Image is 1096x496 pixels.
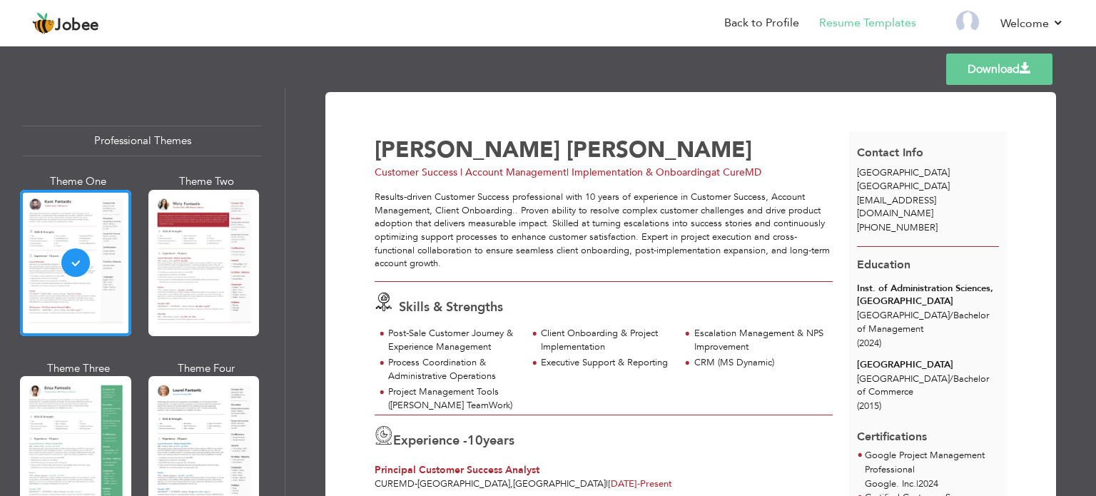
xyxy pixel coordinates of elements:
span: Google Project Management Professional [865,449,985,476]
div: Theme Four [151,361,263,376]
span: [PERSON_NAME] [375,135,560,165]
span: [PERSON_NAME] [567,135,752,165]
div: Post-Sale Customer Journey & Experience Management [388,327,519,353]
span: | [606,477,608,490]
span: - [415,477,417,490]
div: Escalation Management & NPS Improvement [694,327,825,353]
span: , [510,477,513,490]
div: Executive Support & Reporting [541,356,671,370]
div: Project Management Tools ([PERSON_NAME] TeamWork) [388,385,519,412]
span: Education [857,257,910,273]
div: Theme One [23,174,134,189]
span: [GEOGRAPHIC_DATA] [513,477,606,490]
span: Contact Info [857,145,923,161]
span: 10 [467,432,483,450]
p: Google. Inc. 2024 [865,477,999,492]
span: / [950,373,953,385]
span: CureMD [375,477,415,490]
span: Certifications [857,418,927,445]
span: (2024) [857,337,881,350]
div: Theme Two [151,174,263,189]
span: Principal Customer Success Analyst [375,463,539,477]
a: Resume Templates [819,15,916,31]
div: Client Onboarding & Project Implementation [541,327,671,353]
span: Experience - [393,432,467,450]
span: / [950,309,953,322]
span: Customer Success | Account Management| Implementation & Onboarding [375,166,711,179]
img: jobee.io [32,12,55,35]
span: [GEOGRAPHIC_DATA] Bachelor of Management [857,309,989,335]
span: Skills & Strengths [399,298,503,316]
a: Download [946,54,1052,85]
div: Process Coordination & Administrative Operations [388,356,519,383]
div: Inst. of Administration Sciences, [GEOGRAPHIC_DATA] [857,282,999,308]
a: Welcome [1000,15,1064,32]
div: Professional Themes [23,126,262,156]
span: [GEOGRAPHIC_DATA] Bachelor of Commerce [857,373,989,399]
span: [GEOGRAPHIC_DATA] [857,180,950,193]
span: at CureMD [711,166,761,179]
span: Present [608,477,672,490]
span: Jobee [55,18,99,34]
div: [GEOGRAPHIC_DATA] [857,358,999,372]
span: [GEOGRAPHIC_DATA] [857,166,950,179]
span: - [637,477,640,490]
span: (2015) [857,400,881,413]
div: CRM (MS Dynamic) [694,356,825,370]
div: Results-driven Customer Success professional with 10 years of experience in Customer Success, Acc... [375,191,833,270]
span: [GEOGRAPHIC_DATA] [417,477,510,490]
label: years [467,432,514,450]
span: [EMAIL_ADDRESS][DOMAIN_NAME] [857,194,936,221]
img: Profile Img [956,11,979,34]
span: [DATE] [608,477,640,490]
span: | [916,477,918,490]
span: [PHONE_NUMBER] [857,221,938,234]
a: Back to Profile [724,15,799,31]
a: Jobee [32,12,99,35]
div: Theme Three [23,361,134,376]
